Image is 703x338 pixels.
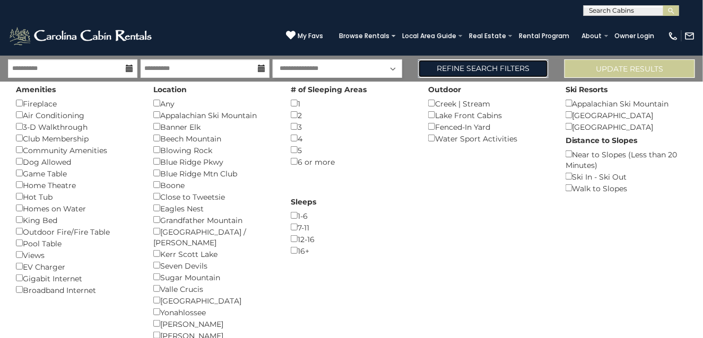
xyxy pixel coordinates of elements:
[16,214,137,226] div: King Bed
[16,84,56,95] label: Amenities
[16,284,137,296] div: Broadband Internet
[153,202,275,214] div: Eagles Nest
[16,167,137,179] div: Game Table
[153,318,275,330] div: [PERSON_NAME]
[153,156,275,167] div: Blue Ridge Pkwy
[16,191,137,202] div: Hot Tub
[334,29,395,43] a: Browse Rentals
[298,31,323,41] span: My Favs
[566,135,638,146] label: Distance to Slopes
[397,29,462,43] a: Local Area Guide
[153,248,275,260] div: Kerr Scott Lake
[565,59,695,78] button: Update Results
[16,237,137,249] div: Pool Table
[291,245,412,256] div: 16+
[684,31,695,41] img: mail-regular-white.png
[153,295,275,306] div: [GEOGRAPHIC_DATA]
[610,29,660,43] a: Owner Login
[291,84,367,95] label: # of Sleeping Areas
[153,260,275,271] div: Seven Devils
[566,148,687,171] div: Near to Slopes (Less than 20 Minutes)
[153,167,275,179] div: Blue Ridge Mtn Club
[16,109,137,121] div: Air Conditioning
[566,121,687,132] div: [GEOGRAPHIC_DATA]
[153,144,275,156] div: Blowing Rock
[291,132,412,144] div: 4
[566,97,687,109] div: Appalachian Ski Mountain
[514,29,575,43] a: Rental Program
[464,29,511,43] a: Real Estate
[286,30,323,41] a: My Favs
[16,179,137,191] div: Home Theatre
[153,179,275,191] div: Boone
[16,261,137,272] div: EV Charger
[16,249,137,261] div: Views
[291,97,412,109] div: 1
[153,97,275,109] div: Any
[291,144,412,156] div: 5
[153,132,275,144] div: Beech Mountain
[428,132,550,144] div: Water Sport Activities
[428,121,550,132] div: Fenced-In Yard
[291,156,412,167] div: 6 or more
[153,191,275,202] div: Close to Tweetsie
[16,144,137,156] div: Community Amenities
[566,84,608,95] label: Ski Resorts
[668,31,679,41] img: phone-regular-white.png
[291,197,316,207] label: Sleeps
[16,226,137,237] div: Outdoor Fire/Fire Table
[291,210,412,221] div: 1-6
[153,109,275,121] div: Appalachian Ski Mountain
[291,121,412,132] div: 3
[428,97,550,109] div: Creek | Stream
[153,271,275,283] div: Sugar Mountain
[566,109,687,121] div: [GEOGRAPHIC_DATA]
[566,171,687,182] div: Ski In - Ski Out
[16,132,137,144] div: Club Membership
[16,156,137,167] div: Dog Allowed
[153,214,275,226] div: Grandfather Mountain
[153,306,275,318] div: Yonahlossee
[16,97,137,109] div: Fireplace
[291,233,412,245] div: 12-16
[153,84,187,95] label: Location
[566,182,687,194] div: Walk to Slopes
[16,202,137,214] div: Homes on Water
[8,25,155,47] img: White-1-2.png
[153,283,275,295] div: Valle Crucis
[577,29,607,43] a: About
[418,59,549,78] a: Refine Search Filters
[16,121,137,132] div: 3-D Walkthrough
[428,109,550,121] div: Lake Front Cabins
[153,121,275,132] div: Banner Elk
[153,226,275,248] div: [GEOGRAPHIC_DATA] / [PERSON_NAME]
[428,84,461,95] label: Outdoor
[291,221,412,233] div: 7-11
[291,109,412,121] div: 2
[16,272,137,284] div: Gigabit Internet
